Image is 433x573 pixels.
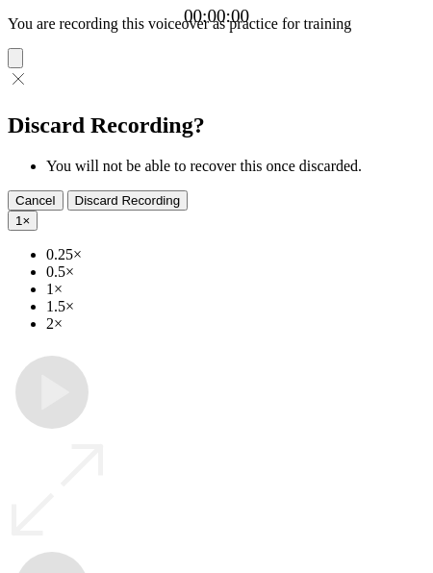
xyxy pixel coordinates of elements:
button: Discard Recording [67,190,189,211]
li: 1× [46,281,425,298]
li: 1.5× [46,298,425,315]
button: 1× [8,211,38,231]
button: Cancel [8,190,64,211]
a: 00:00:00 [184,6,249,27]
li: 0.5× [46,263,425,281]
span: 1 [15,213,22,228]
h2: Discard Recording? [8,112,425,138]
li: 2× [46,315,425,333]
li: 0.25× [46,246,425,263]
li: You will not be able to recover this once discarded. [46,158,425,175]
p: You are recording this voiceover as practice for training [8,15,425,33]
